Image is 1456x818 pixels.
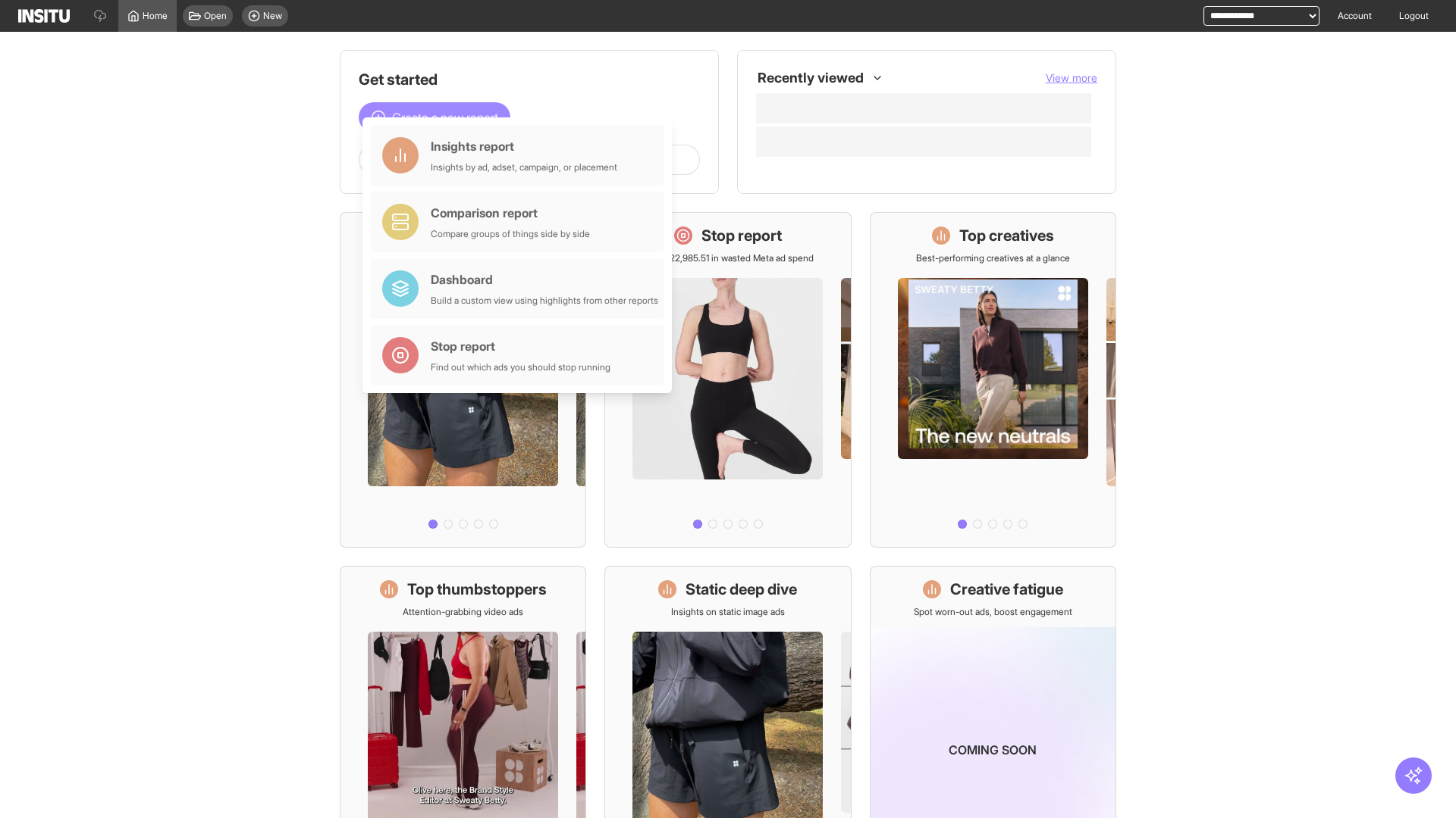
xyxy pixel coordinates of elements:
[431,161,617,173] div: Insights by ad, adset, campaign, or placement
[431,337,610,355] div: Stop report
[431,295,658,307] div: Build a custom view using highlights from other reports
[431,137,617,155] div: Insights report
[686,579,797,600] h1: Static deep dive
[143,10,168,22] span: Home
[431,204,590,222] div: Comparison report
[340,212,586,548] a: What's live nowSee all active ads instantly
[959,225,1054,246] h1: Top creatives
[204,10,227,22] span: Open
[916,252,1070,264] p: Best-performing creatives at a glance
[18,9,70,23] img: Logo
[431,228,590,240] div: Compare groups of things side by side
[431,270,658,289] div: Dashboard
[359,102,510,133] button: Create a new report
[870,212,1116,548] a: Top creativesBest-performing creatives at a glance
[1046,70,1097,86] button: View more
[263,10,282,22] span: New
[701,225,782,246] h1: Stop report
[604,212,851,548] a: Stop reportSave £22,985.51 in wasted Meta ad spend
[407,579,547,600] h1: Top thumbstoppers
[671,606,785,618] p: Insights on static image ads
[642,252,814,264] p: Save £22,985.51 in wasted Meta ad spend
[1046,71,1097,84] span: View more
[403,606,523,618] p: Attention-grabbing video ads
[431,361,610,373] div: Find out which ads you should stop running
[359,69,700,90] h1: Get started
[392,108,498,126] span: Create a new report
